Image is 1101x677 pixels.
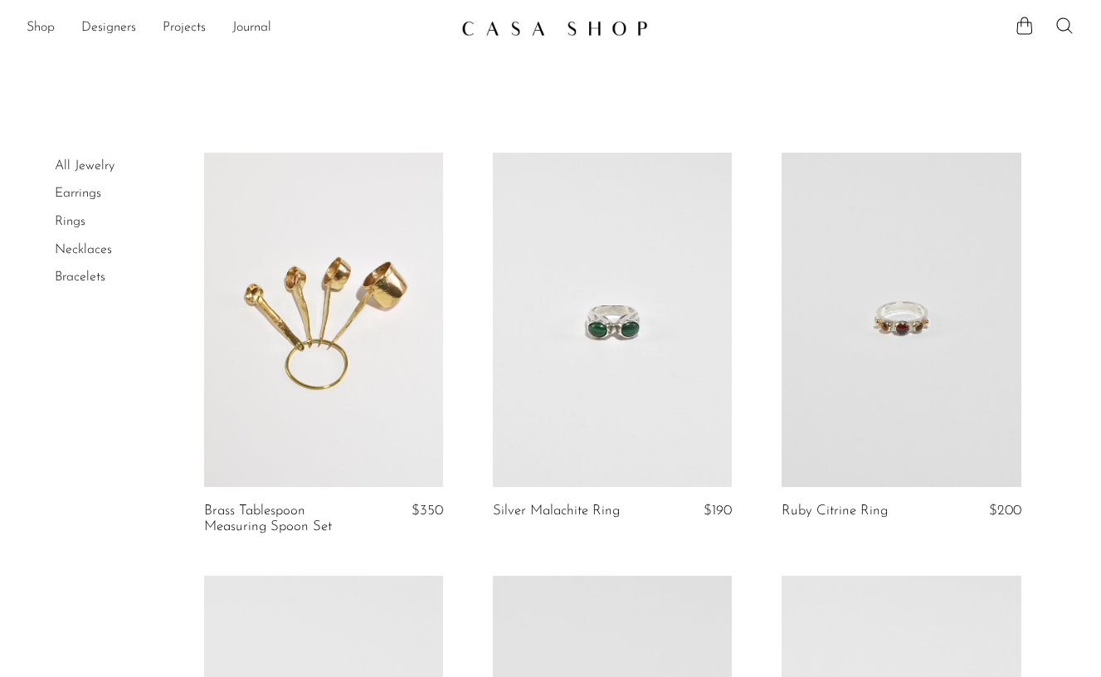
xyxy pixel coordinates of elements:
a: Journal [232,17,271,39]
span: $350 [412,504,443,518]
a: Necklaces [55,243,112,256]
span: $190 [704,504,732,518]
a: Ruby Citrine Ring [782,504,888,519]
a: Shop [27,17,55,39]
a: Projects [163,17,206,39]
a: Designers [81,17,136,39]
a: Earrings [55,187,101,200]
ul: NEW HEADER MENU [27,14,448,42]
a: Brass Tablespoon Measuring Spoon Set [204,504,362,534]
a: Rings [55,215,85,228]
span: $200 [989,504,1021,518]
a: Bracelets [55,270,105,284]
a: All Jewelry [55,159,114,173]
nav: Desktop navigation [27,14,448,42]
a: Silver Malachite Ring [493,504,620,519]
